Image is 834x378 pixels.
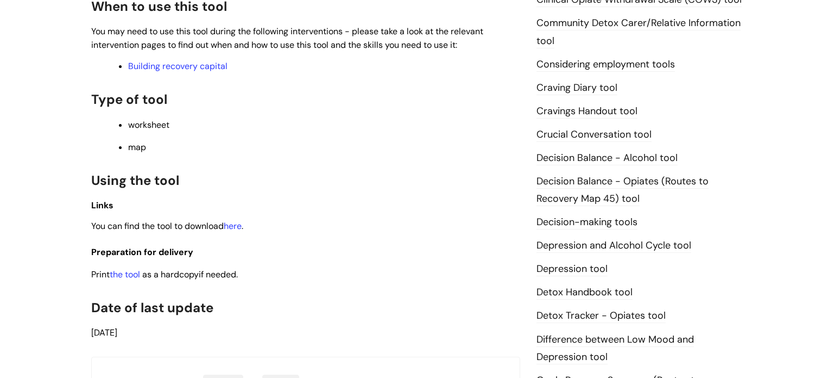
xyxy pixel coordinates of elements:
[536,81,617,95] a: Craving Diary tool
[536,215,637,230] a: Decision-making tools
[536,262,608,276] a: Depression tool
[91,26,483,51] span: You may need to use this tool during the following interventions - please take a look at the rele...
[128,60,228,72] a: Building recovery capital
[91,299,213,316] span: Date of last update
[91,327,117,338] span: [DATE]
[91,172,179,189] span: Using the tool
[536,286,633,300] a: Detox Handbook tool
[536,16,741,48] a: Community Detox Carer/Relative Information tool
[536,239,691,253] a: Depression and Alcohol Cycle tool
[91,220,243,232] span: You can find the tool to download .
[110,269,140,280] a: the tool
[536,104,637,119] a: Cravings Handout tool
[536,151,678,165] a: Decision Balance - Alcohol tool
[91,246,193,258] span: Preparation for delivery
[91,269,110,280] span: Print
[128,141,146,153] span: map
[536,58,675,72] a: Considering employment tools
[536,309,666,323] a: Detox Tracker - Opiates tool
[536,333,694,364] a: Difference between Low Mood and Depression tool
[199,269,238,280] span: if needed.
[91,91,167,108] span: Type of tool
[224,220,242,232] a: here
[536,128,652,142] a: Crucial Conversation tool
[128,119,169,131] span: worksheet
[142,269,199,280] span: as a hardcopy
[91,200,113,211] span: Links
[536,175,709,206] a: Decision Balance - Opiates (Routes to Recovery Map 45) tool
